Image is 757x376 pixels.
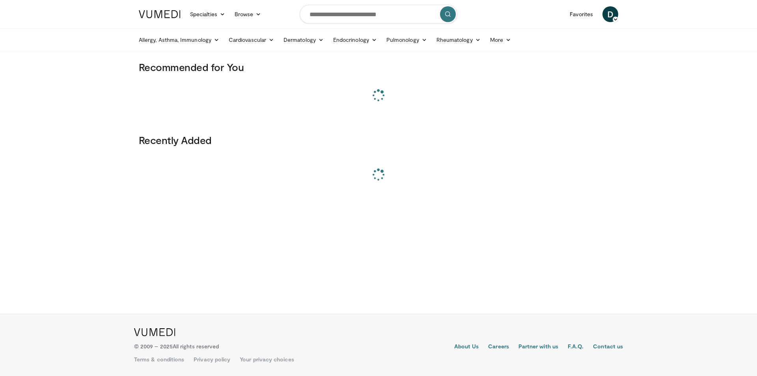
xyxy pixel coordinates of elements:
[382,32,432,48] a: Pulmonology
[194,355,230,363] a: Privacy policy
[485,32,516,48] a: More
[568,342,584,352] a: F.A.Q.
[328,32,382,48] a: Endocrinology
[139,10,181,18] img: VuMedi Logo
[300,5,457,24] input: Search topics, interventions
[134,355,184,363] a: Terms & conditions
[432,32,485,48] a: Rheumatology
[488,342,509,352] a: Careers
[230,6,266,22] a: Browse
[518,342,558,352] a: Partner with us
[602,6,618,22] a: D
[240,355,294,363] a: Your privacy choices
[565,6,598,22] a: Favorites
[139,134,618,146] h3: Recently Added
[134,342,219,350] p: © 2009 – 2025
[139,61,618,73] h3: Recommended for You
[185,6,230,22] a: Specialties
[224,32,279,48] a: Cardiovascular
[173,343,219,350] span: All rights reserved
[134,328,175,336] img: VuMedi Logo
[593,342,623,352] a: Contact us
[279,32,328,48] a: Dermatology
[134,32,224,48] a: Allergy, Asthma, Immunology
[454,342,479,352] a: About Us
